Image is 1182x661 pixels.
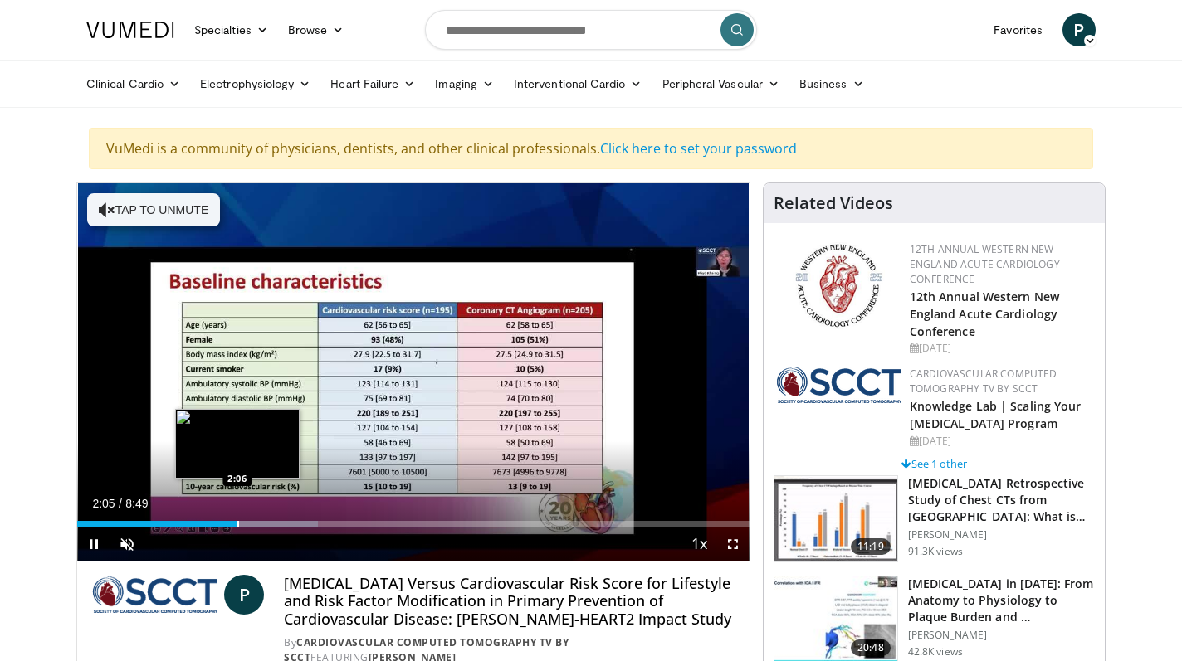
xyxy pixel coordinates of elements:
[77,183,750,561] video-js: Video Player
[320,67,425,100] a: Heart Failure
[77,527,110,561] button: Pause
[1062,13,1096,46] a: P
[851,639,891,656] span: 20:48
[716,527,750,561] button: Fullscreen
[190,67,320,100] a: Electrophysiology
[92,497,115,510] span: 2:05
[90,575,217,615] img: Cardiovascular Computed Tomography TV by SCCT
[908,576,1095,625] h3: [MEDICAL_DATA] in [DATE]: From Anatomy to Physiology to Plaque Burden and …
[908,545,963,558] p: 91.3K views
[284,575,735,629] h4: [MEDICAL_DATA] Versus Cardiovascular Risk Score for Lifestyle and Risk Factor Modification in Pri...
[910,398,1082,431] a: Knowledge Lab | Scaling Your [MEDICAL_DATA] Program
[278,13,354,46] a: Browse
[789,67,874,100] a: Business
[600,139,797,158] a: Click here to set your password
[910,434,1092,449] div: [DATE]
[184,13,278,46] a: Specialties
[910,242,1060,286] a: 12th Annual Western New England Acute Cardiology Conference
[119,497,122,510] span: /
[908,475,1095,525] h3: [MEDICAL_DATA] Retrospective Study of Chest CTs from [GEOGRAPHIC_DATA]: What is the Re…
[77,521,750,527] div: Progress Bar
[908,629,1095,642] p: [PERSON_NAME]
[425,10,757,50] input: Search topics, interventions
[908,528,1095,542] p: [PERSON_NAME]
[910,367,1057,396] a: Cardiovascular Computed Tomography TV by SCCT
[110,527,144,561] button: Unmute
[910,341,1092,356] div: [DATE]
[984,13,1053,46] a: Favorites
[125,497,148,510] span: 8:49
[774,193,893,213] h4: Related Videos
[87,193,220,226] button: Tap to unmute
[504,67,652,100] a: Interventional Cardio
[76,67,190,100] a: Clinical Cardio
[851,538,891,555] span: 11:19
[175,409,300,479] img: image.jpeg
[425,67,504,100] a: Imaging
[86,22,174,38] img: VuMedi Logo
[793,242,885,329] img: 0954f259-7907-4053-a817-32a96463ecc8.png.150x105_q85_autocrop_double_scale_upscale_version-0.2.png
[910,289,1059,339] a: 12th Annual Western New England Acute Cardiology Conference
[777,367,901,403] img: 51a70120-4f25-49cc-93a4-67582377e75f.png.150x105_q85_autocrop_double_scale_upscale_version-0.2.png
[774,475,1095,563] a: 11:19 [MEDICAL_DATA] Retrospective Study of Chest CTs from [GEOGRAPHIC_DATA]: What is the Re… [PE...
[224,575,264,615] a: P
[901,456,967,471] a: See 1 other
[652,67,789,100] a: Peripheral Vascular
[683,527,716,561] button: Playback Rate
[774,476,897,562] img: c2eb46a3-50d3-446d-a553-a9f8510c7760.150x105_q85_crop-smart_upscale.jpg
[89,128,1093,169] div: VuMedi is a community of physicians, dentists, and other clinical professionals.
[908,645,963,659] p: 42.8K views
